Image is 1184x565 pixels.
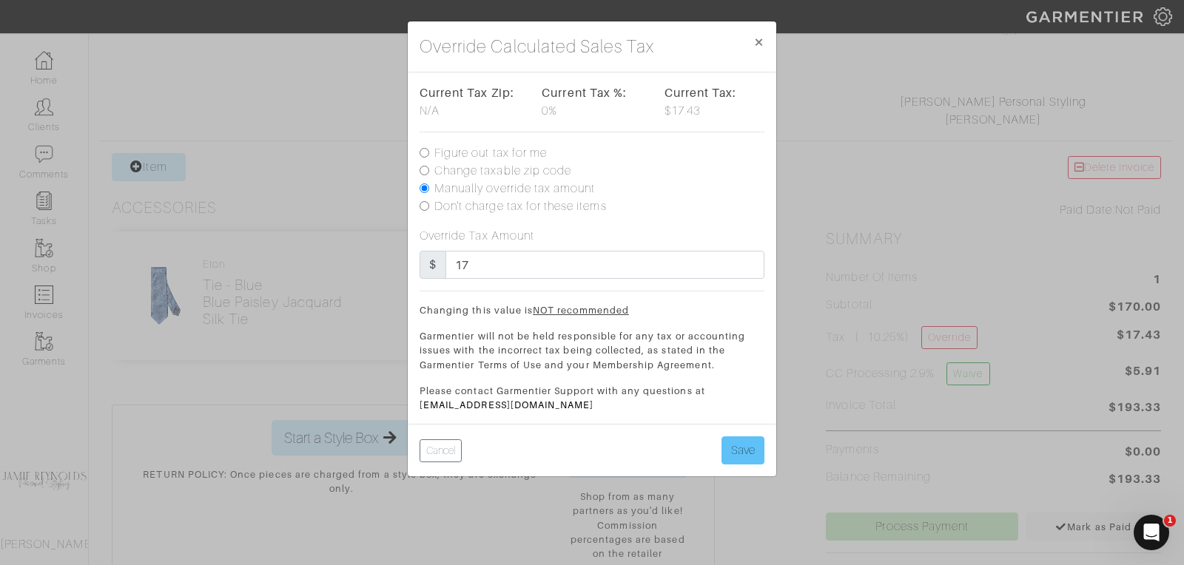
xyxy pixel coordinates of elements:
[420,399,593,410] a: [EMAIL_ADDRESS][DOMAIN_NAME]
[420,303,764,317] p: Changing this value is
[542,84,642,120] div: 0%
[420,166,429,175] input: Change taxable zip code
[721,436,764,464] button: Save
[533,305,629,316] u: NOT recommended
[420,439,462,462] button: Cancel
[542,86,627,100] strong: Current Tax %:
[1134,515,1169,550] iframe: Intercom live chat
[1164,515,1176,527] span: 1
[445,251,764,279] input: Enter a tax amount in dollars
[420,86,514,100] strong: Current Tax Zip:
[665,84,764,120] div: $17.43
[420,33,654,60] h4: Override Calculated Sales Tax
[420,329,764,372] p: Garmentier will not be held responsible for any tax or accounting issues with the incorrect tax b...
[753,32,764,52] span: ×
[420,148,429,158] input: Figure out tax for me
[434,144,547,162] label: Figure out tax for me
[434,162,571,180] label: Change taxable zip code
[434,180,595,197] label: Manually override tax amount
[420,201,429,211] input: Don't charge tax for these items
[420,251,446,279] span: $
[420,183,429,193] input: Manually override tax amount
[420,84,519,120] div: N/A
[420,227,534,245] label: Override Tax Amount
[420,384,764,412] p: Please contact Garmentier Support with any questions at
[665,86,737,100] strong: Current Tax:
[434,197,607,215] label: Don't charge tax for these items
